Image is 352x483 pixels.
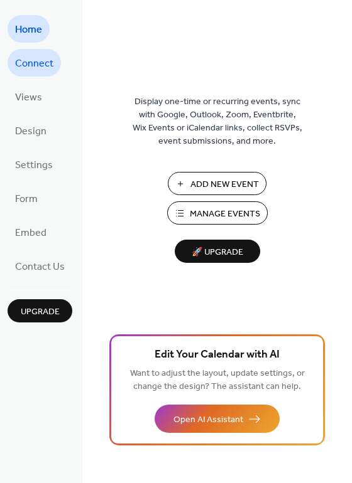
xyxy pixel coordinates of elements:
[15,223,47,243] span: Embed
[130,365,305,395] span: Want to adjust the layout, update settings, or change the design? The assistant can help.
[182,244,253,261] span: 🚀 Upgrade
[15,189,38,210] span: Form
[167,201,268,225] button: Manage Events
[15,122,47,142] span: Design
[133,95,302,148] span: Display one-time or recurring events, sync with Google, Outlook, Zoom, Eventbrite, Wix Events or ...
[155,405,280,433] button: Open AI Assistant
[190,178,259,191] span: Add New Event
[8,184,45,212] a: Form
[8,83,50,110] a: Views
[15,156,53,176] span: Settings
[8,218,54,246] a: Embed
[21,305,60,319] span: Upgrade
[155,346,280,364] span: Edit Your Calendar with AI
[15,88,42,108] span: Views
[175,240,260,263] button: 🚀 Upgrade
[168,172,267,195] button: Add New Event
[15,257,65,277] span: Contact Us
[173,413,243,427] span: Open AI Assistant
[15,20,42,40] span: Home
[8,117,54,144] a: Design
[8,151,60,178] a: Settings
[15,54,53,74] span: Connect
[8,15,50,43] a: Home
[8,49,61,77] a: Connect
[8,252,72,280] a: Contact Us
[8,299,72,322] button: Upgrade
[190,208,260,221] span: Manage Events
